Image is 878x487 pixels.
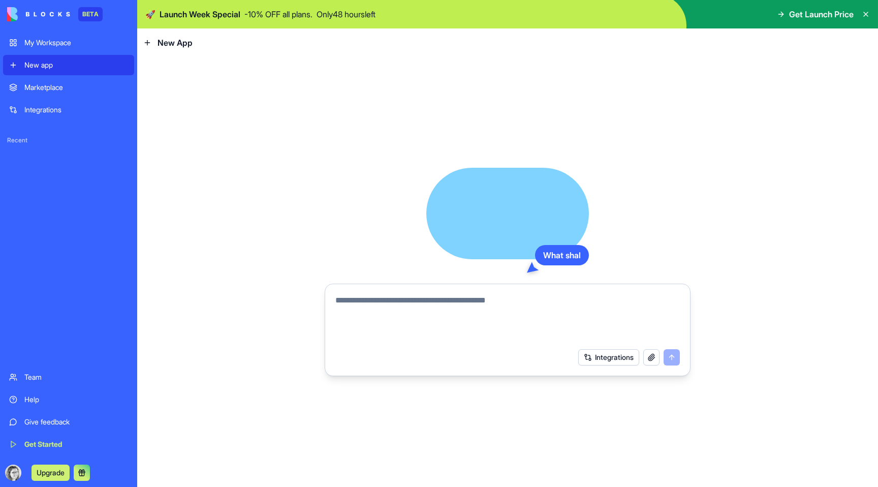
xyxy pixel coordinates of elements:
button: Upgrade [32,465,70,481]
div: Give feedback [24,417,128,427]
span: Get Launch Price [789,8,854,20]
span: 🚀 [145,8,155,20]
a: Upgrade [32,467,70,477]
div: Help [24,394,128,405]
a: Get Started [3,434,134,454]
a: Team [3,367,134,387]
p: Only 48 hours left [317,8,375,20]
button: Integrations [578,349,639,366]
img: logo [7,7,70,21]
span: Launch Week Special [160,8,240,20]
div: Team [24,372,128,382]
a: Marketplace [3,77,134,98]
div: Integrations [24,105,128,115]
div: What shal [535,245,589,265]
a: Give feedback [3,412,134,432]
div: New app [24,60,128,70]
p: - 10 % OFF all plans. [244,8,312,20]
div: BETA [78,7,103,21]
a: New app [3,55,134,75]
span: New App [158,37,193,49]
a: Help [3,389,134,410]
img: ACg8ocK5xvwttWfURagkkd9UQ4ww-qZ2oVNsDihw9JkhBQSWbu-eYCw=s96-c [5,465,21,481]
div: Marketplace [24,82,128,93]
div: My Workspace [24,38,128,48]
div: Get Started [24,439,128,449]
a: My Workspace [3,33,134,53]
a: Integrations [3,100,134,120]
span: Recent [3,136,134,144]
a: BETA [7,7,103,21]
